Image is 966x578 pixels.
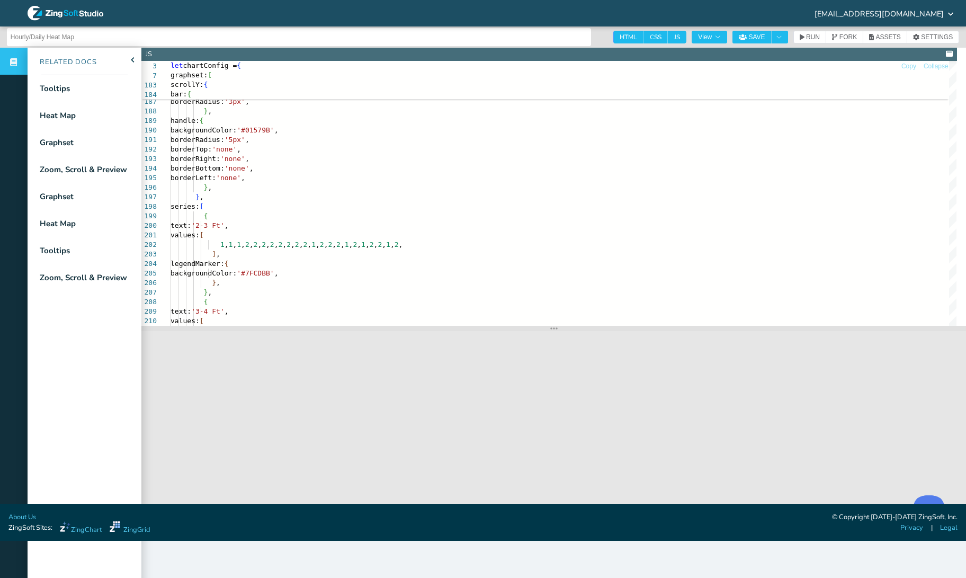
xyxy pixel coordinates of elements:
[171,117,200,125] span: handle:
[141,259,157,269] div: 204
[901,63,916,69] span: Copy
[336,241,341,248] span: 2
[237,241,241,248] span: 1
[208,71,212,79] span: [
[613,31,643,43] span: HTML
[8,512,36,522] a: About Us
[320,241,324,248] span: 2
[200,193,204,201] span: ,
[225,221,229,229] span: ,
[295,241,299,248] span: 2
[826,31,863,43] button: FORK
[141,61,157,71] span: 3
[141,126,157,135] div: 190
[901,61,917,72] button: Copy
[225,97,245,105] span: '3px'
[141,269,157,278] div: 205
[748,34,765,40] span: SAVE
[171,90,187,98] span: bar:
[40,110,76,122] div: Heat Map
[249,164,254,172] span: ,
[913,495,945,527] iframe: Help Scout Beacon - Open
[324,241,328,248] span: ,
[311,241,316,248] span: 1
[643,31,668,43] span: CSS
[270,241,274,248] span: 2
[249,241,254,248] span: ,
[212,145,237,153] span: 'none'
[345,241,349,248] span: 1
[141,288,157,297] div: 207
[171,269,237,277] span: backgroundColor:
[171,307,191,315] span: text:
[374,241,378,248] span: ,
[141,145,157,154] div: 192
[357,241,361,248] span: ,
[200,231,204,239] span: [
[274,126,279,134] span: ,
[141,106,157,116] div: 188
[28,57,97,68] div: Related Docs
[349,241,353,248] span: ,
[237,61,241,69] span: {
[692,31,727,43] button: View
[200,117,204,125] span: {
[332,241,336,248] span: ,
[141,154,157,164] div: 193
[141,240,157,250] div: 202
[141,211,157,221] div: 199
[141,192,157,202] div: 197
[390,241,395,248] span: ,
[241,241,245,248] span: ,
[141,278,157,288] div: 206
[220,155,245,163] span: 'none'
[237,145,241,153] span: ,
[907,31,959,43] button: SETTINGS
[141,250,157,259] div: 203
[361,241,365,248] span: 1
[11,29,588,46] input: Untitled Demo
[225,241,229,248] span: ,
[812,10,953,17] div: [EMAIL_ADDRESS][DOMAIN_NAME]
[732,31,771,43] button: SAVE
[141,116,157,126] div: 189
[141,331,966,578] iframe: Your browser does not support iframes.
[60,521,102,535] a: ZingChart
[303,241,307,248] span: 2
[141,164,157,173] div: 194
[40,137,74,149] div: Graphset
[254,241,258,248] span: 2
[40,191,74,203] div: Graphset
[141,71,157,81] span: 7
[191,307,225,315] span: '3-4 Ft'
[141,221,157,230] div: 200
[291,241,295,248] span: ,
[141,90,157,100] span: 184
[395,241,399,248] span: 2
[183,61,237,69] span: chartConfig =
[212,250,216,258] span: ]
[216,174,241,182] span: 'none'
[245,155,249,163] span: ,
[225,136,245,144] span: '5px'
[287,241,291,248] span: 2
[839,34,857,40] span: FORK
[353,241,357,248] span: 2
[146,49,152,59] div: JS
[141,297,157,307] div: 208
[171,155,220,163] span: borderRight:
[241,174,245,182] span: ,
[171,97,225,105] span: borderRadius:
[225,307,229,315] span: ,
[40,218,76,230] div: Heat Map
[815,10,944,17] span: [EMAIL_ADDRESS][DOMAIN_NAME]
[141,81,157,90] span: 183
[141,202,157,211] div: 198
[171,202,200,210] span: series:
[806,34,820,40] span: RUN
[282,241,287,248] span: ,
[266,241,270,248] span: ,
[245,97,249,105] span: ,
[328,241,332,248] span: 2
[225,260,229,268] span: {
